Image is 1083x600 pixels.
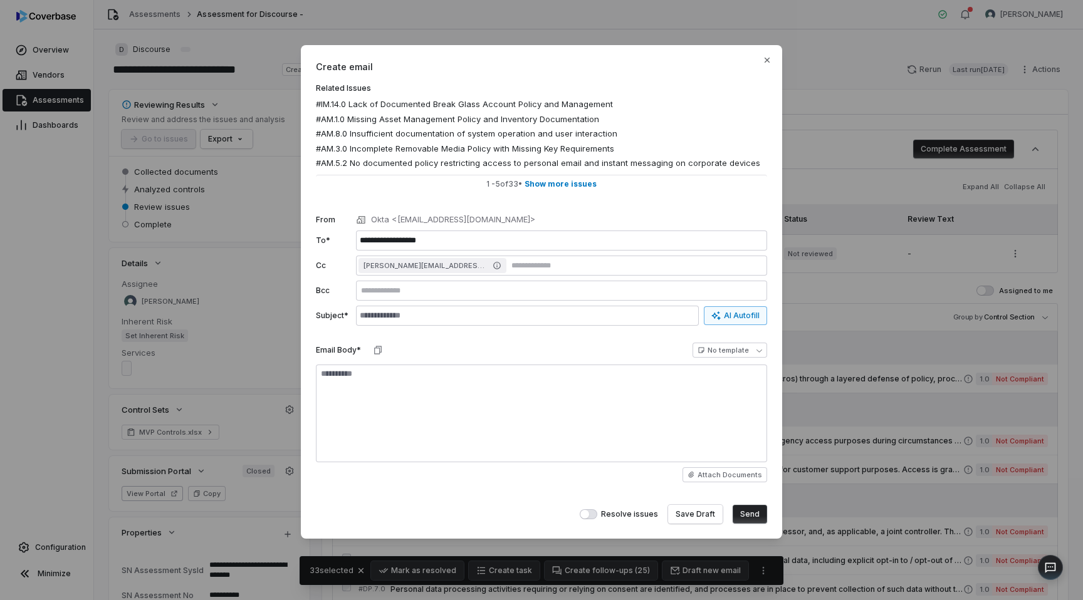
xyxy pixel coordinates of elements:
[683,467,767,482] button: Attach Documents
[316,98,613,111] span: #IM.14.0 Lack of Documented Break Glass Account Policy and Management
[316,311,351,321] label: Subject*
[733,505,767,524] button: Send
[371,214,535,226] p: Okta <[EMAIL_ADDRESS][DOMAIN_NAME]>
[316,345,361,355] label: Email Body*
[525,179,597,189] span: Show more issues
[711,311,760,321] div: AI Autofill
[316,83,767,93] label: Related Issues
[316,286,351,296] label: Bcc
[316,143,614,155] span: #AM.3.0 Incomplete Removable Media Policy with Missing Key Requirements
[364,261,489,271] span: [PERSON_NAME][EMAIL_ADDRESS][PERSON_NAME][DOMAIN_NAME]
[704,306,767,325] button: AI Autofill
[698,470,762,480] span: Attach Documents
[601,509,658,519] span: Resolve issues
[316,128,617,140] span: #AM.8.0 Insufficient documentation of system operation and user interaction
[316,113,599,126] span: #AM.1.0 Missing Asset Management Policy and Inventory Documentation
[316,60,767,73] span: Create email
[580,509,597,519] button: Resolve issues
[668,505,723,524] button: Save Draft
[316,215,351,225] label: From
[316,157,760,170] span: #AM.5.2 No documented policy restricting access to personal email and instant messaging on corpor...
[316,175,767,194] button: 1 -5of33• Show more issues
[316,261,351,271] label: Cc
